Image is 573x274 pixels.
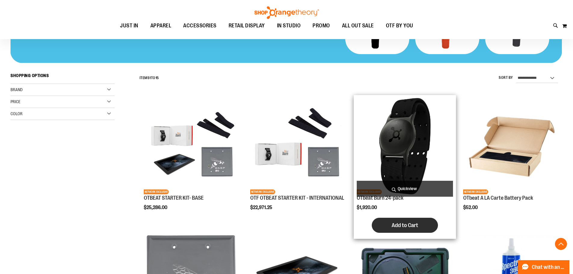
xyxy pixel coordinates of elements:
span: 1 [149,76,151,80]
span: $1,920.00 [357,205,378,210]
a: OTBEAT STARTER KIT- BASE [144,195,204,201]
span: ALL OUT SALE [342,19,374,32]
a: Product image for OTbeat A LA Carte Battery PackNETWORK EXCLUSIVE [463,98,559,195]
span: JUST IN [120,19,138,32]
div: product [247,95,350,226]
button: Back To Top [555,238,567,250]
button: Add to Cart [372,218,438,233]
a: OTbeat Burn 24-packNETWORK EXCLUSIVE [357,98,453,195]
span: 15 [156,76,159,80]
a: OTBEAT STARTER KIT- BASENETWORK EXCLUSIVE [144,98,240,195]
span: Chat with an Expert [532,264,566,270]
span: ACCESSORIES [183,19,217,32]
span: Add to Cart [392,222,418,229]
div: product [460,95,562,226]
button: Chat with an Expert [518,260,570,274]
span: $52.00 [463,205,479,210]
a: OTF OTBEAT STARTER KIT - INTERNATIONALNETWORK EXCLUSIVE [250,98,347,195]
div: product [354,95,456,239]
img: OTF OTBEAT STARTER KIT - INTERNATIONAL [250,98,347,194]
span: RETAIL DISPLAY [229,19,265,32]
span: NETWORK EXCLUSIVE [463,189,488,194]
span: $22,971.25 [250,205,273,210]
span: IN STUDIO [277,19,301,32]
span: NETWORK EXCLUSIVE [144,189,169,194]
a: Quickview [357,181,453,197]
span: PROMO [313,19,330,32]
a: OTbeat A LA Carte Battery Pack [463,195,533,201]
span: $25,286.00 [144,205,168,210]
label: Sort By [499,75,513,80]
img: OTbeat Burn 24-pack [357,98,453,194]
span: NETWORK EXCLUSIVE [250,189,275,194]
img: OTBEAT STARTER KIT- BASE [144,98,240,194]
img: Product image for OTbeat A LA Carte Battery Pack [463,98,559,194]
a: OTbeat Burn 24-pack [357,195,403,201]
span: Price [11,99,20,104]
span: OTF BY YOU [386,19,413,32]
span: Color [11,111,23,116]
a: OTF OTBEAT STARTER KIT - INTERNATIONAL [250,195,344,201]
img: Shop Orangetheory [254,6,320,19]
h2: Items to [140,73,159,83]
span: APPAREL [150,19,171,32]
strong: Shopping Options [11,70,115,84]
span: Brand [11,87,23,92]
div: product [141,95,243,226]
